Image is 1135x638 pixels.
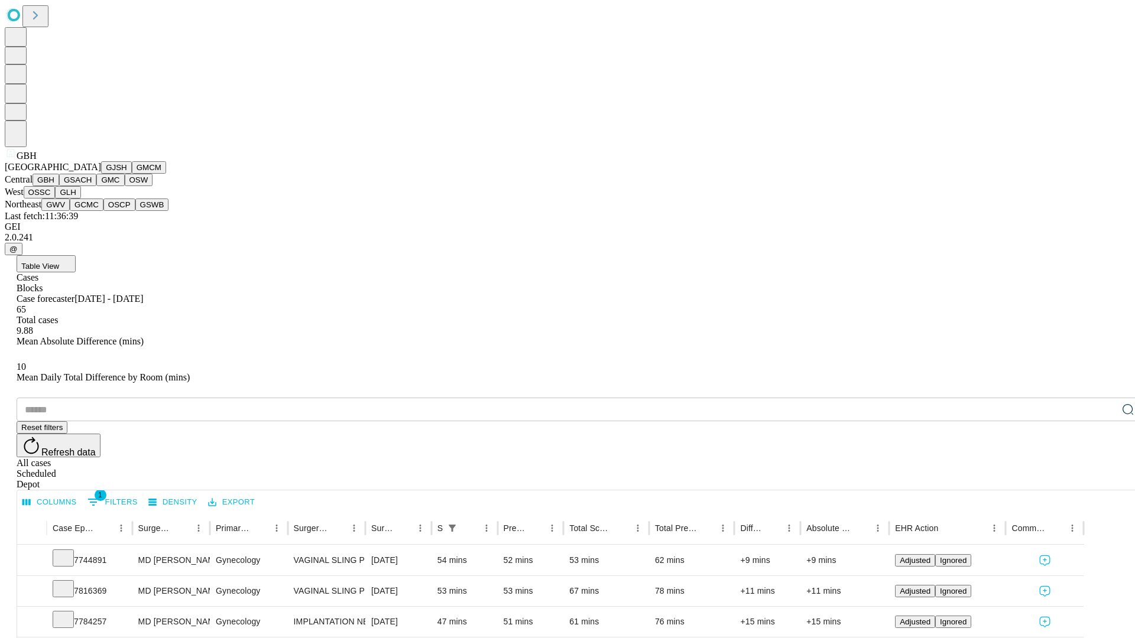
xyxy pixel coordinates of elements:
div: [DATE] [371,545,426,575]
span: Adjusted [900,617,930,626]
div: GEI [5,222,1130,232]
span: Reset filters [21,423,63,432]
div: Case Epic Id [53,523,95,533]
span: Case forecaster [17,294,74,304]
div: 7784257 [53,607,127,637]
div: [DATE] [371,576,426,606]
span: 65 [17,304,26,314]
div: IMPLANTATION NEUROSTIMULATOR SACRAL NERVE [294,607,359,637]
div: 1 active filter [444,520,461,536]
span: Mean Absolute Difference (mins) [17,336,144,346]
button: Menu [986,520,1003,536]
div: Gynecology [216,576,281,606]
button: Menu [478,520,495,536]
div: 53 mins [437,576,492,606]
span: 1 [95,489,106,501]
button: GSACH [59,174,96,186]
button: Sort [96,520,113,536]
span: @ [9,245,18,253]
button: Menu [346,520,362,536]
div: 2.0.241 [5,232,1130,243]
button: Expand [23,551,41,571]
button: Export [205,493,258,512]
div: 52 mins [504,545,558,575]
button: @ [5,243,22,255]
div: Primary Service [216,523,250,533]
span: Total cases [17,315,58,325]
button: GMCM [132,161,166,174]
span: Last fetch: 11:36:39 [5,211,78,221]
div: +15 mins [740,607,794,637]
div: MD [PERSON_NAME] [PERSON_NAME] [138,545,204,575]
div: 67 mins [569,576,643,606]
span: Ignored [940,556,967,565]
div: 7744891 [53,545,127,575]
span: Central [5,174,33,184]
span: West [5,187,24,197]
button: GSWB [135,198,169,211]
button: Adjusted [895,585,935,597]
div: Surgeon Name [138,523,173,533]
button: Menu [781,520,797,536]
button: Ignored [935,585,971,597]
button: Table View [17,255,76,272]
button: Menu [630,520,646,536]
div: 62 mins [655,545,729,575]
button: Menu [412,520,429,536]
div: +9 mins [740,545,794,575]
span: 10 [17,362,26,372]
div: 76 mins [655,607,729,637]
div: VAGINAL SLING PROCEDURE FOR [MEDICAL_DATA] [294,545,359,575]
div: 53 mins [569,545,643,575]
div: Gynecology [216,545,281,575]
button: Expand [23,581,41,602]
span: Mean Daily Total Difference by Room (mins) [17,372,190,382]
div: Scheduled In Room Duration [437,523,443,533]
span: Adjusted [900,556,930,565]
button: Sort [527,520,544,536]
div: 78 mins [655,576,729,606]
button: Adjusted [895,616,935,628]
span: GBH [17,151,37,161]
button: Menu [113,520,129,536]
button: GMC [96,174,124,186]
button: Ignored [935,616,971,628]
button: Refresh data [17,434,100,457]
span: Refresh data [41,447,96,457]
button: Reset filters [17,421,67,434]
button: Menu [190,520,207,536]
button: Sort [1048,520,1064,536]
button: OSW [125,174,153,186]
button: Menu [268,520,285,536]
div: Predicted In Room Duration [504,523,527,533]
div: Total Scheduled Duration [569,523,612,533]
button: Sort [329,520,346,536]
div: 54 mins [437,545,492,575]
div: 47 mins [437,607,492,637]
div: Gynecology [216,607,281,637]
div: 61 mins [569,607,643,637]
div: Surgery Date [371,523,394,533]
span: [DATE] - [DATE] [74,294,143,304]
button: Menu [544,520,560,536]
button: Menu [1064,520,1081,536]
div: MD [PERSON_NAME] [PERSON_NAME] [138,607,204,637]
span: Ignored [940,587,967,595]
button: Select columns [20,493,80,512]
span: Northeast [5,199,41,209]
div: +9 mins [806,545,883,575]
button: OSSC [24,186,56,198]
div: +15 mins [806,607,883,637]
button: Sort [462,520,478,536]
button: Density [145,493,200,512]
button: Sort [939,520,956,536]
div: Comments [1011,523,1046,533]
div: +11 mins [740,576,794,606]
button: Ignored [935,554,971,567]
button: Sort [252,520,268,536]
div: MD [PERSON_NAME] [PERSON_NAME] [138,576,204,606]
span: [GEOGRAPHIC_DATA] [5,162,101,172]
div: VAGINAL SLING PROCEDURE FOR [MEDICAL_DATA] [294,576,359,606]
div: 51 mins [504,607,558,637]
button: Menu [715,520,731,536]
